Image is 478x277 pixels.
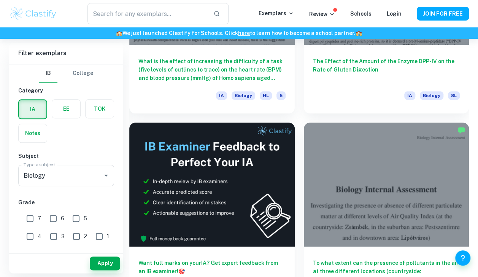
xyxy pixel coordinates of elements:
[87,3,207,24] input: Search for any exemplars...
[52,100,80,118] button: EE
[356,30,362,36] span: 🏫
[90,256,120,270] button: Apply
[107,232,109,240] span: 1
[138,57,286,82] h6: What is the effect of increasing the difficulty of a task (five levels of outlines to trace) on t...
[276,91,286,100] span: 5
[2,29,476,37] h6: We just launched Clastify for Schools. Click to learn how to become a school partner.
[84,214,87,223] span: 5
[24,161,55,168] label: Type a subject
[387,11,402,17] a: Login
[101,170,111,181] button: Open
[216,91,227,100] span: IA
[457,126,465,134] img: Marked
[260,91,272,100] span: HL
[350,11,372,17] a: Schools
[18,152,114,160] h6: Subject
[309,10,335,18] p: Review
[138,259,286,275] h6: Want full marks on your IA ? Get expert feedback from an IB examiner!
[84,232,87,240] span: 2
[19,100,46,118] button: IA
[448,91,460,100] span: SL
[73,64,93,83] button: College
[86,100,114,118] button: TOK
[9,6,57,21] img: Clastify logo
[38,214,41,223] span: 7
[39,64,93,83] div: Filter type choice
[404,91,415,100] span: IA
[39,64,57,83] button: IB
[420,91,443,100] span: Biology
[313,57,460,82] h6: The Effect of the Amount of the Enzyme DPP-IV on the Rate of Gluten Digestion
[417,7,469,21] button: JOIN FOR FREE
[18,86,114,95] h6: Category
[259,9,294,18] p: Exemplars
[18,198,114,207] h6: Grade
[9,43,123,64] h6: Filter exemplars
[19,124,47,142] button: Notes
[38,232,41,240] span: 4
[61,214,64,223] span: 6
[129,123,295,247] img: Thumbnail
[238,30,250,36] a: here
[116,30,122,36] span: 🏫
[232,91,255,100] span: Biology
[178,268,185,274] span: 🎯
[61,232,65,240] span: 3
[455,250,470,266] button: Help and Feedback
